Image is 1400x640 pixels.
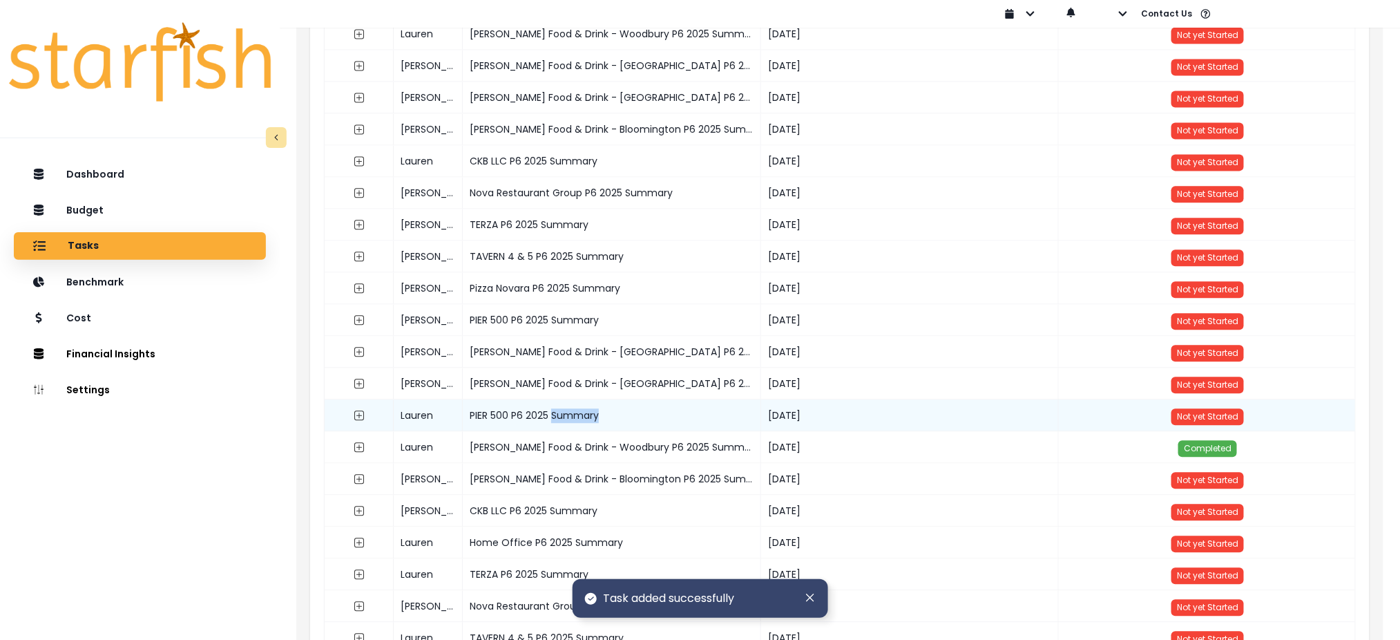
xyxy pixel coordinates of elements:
[463,431,761,463] div: [PERSON_NAME] Food & Drink - Woodbury P6 2025 Summary
[803,590,817,605] button: Dismiss
[463,113,761,145] div: [PERSON_NAME] Food & Drink - Bloomington P6 2025 Summary
[66,312,91,324] p: Cost
[394,463,463,495] div: [PERSON_NAME]
[347,467,372,491] button: expand outline
[14,304,266,332] button: Cost
[354,378,365,389] svg: expand outline
[463,18,761,50] div: [PERSON_NAME] Food & Drink - Woodbury P6 2025 Summary
[68,240,99,252] p: Tasks
[1178,283,1239,295] span: Not yet Started
[761,209,1059,241] div: [DATE]
[463,272,761,304] div: Pizza Novara P6 2025 Summary
[347,212,372,237] button: expand outline
[761,463,1059,495] div: [DATE]
[394,558,463,590] div: Lauren
[394,495,463,527] div: [PERSON_NAME]
[1178,29,1239,41] span: Not yet Started
[354,283,365,294] svg: expand outline
[394,336,463,368] div: [PERSON_NAME]
[761,590,1059,622] div: [DATE]
[66,169,124,180] p: Dashboard
[394,18,463,50] div: Lauren
[347,530,372,555] button: expand outline
[394,209,463,241] div: [PERSON_NAME]
[1178,188,1239,200] span: Not yet Started
[66,205,104,216] p: Budget
[394,431,463,463] div: Lauren
[347,244,372,269] button: expand outline
[347,403,372,428] button: expand outline
[1178,411,1239,422] span: Not yet Started
[354,251,365,262] svg: expand outline
[354,569,365,580] svg: expand outline
[761,145,1059,177] div: [DATE]
[463,558,761,590] div: TERZA P6 2025 Summary
[463,495,761,527] div: CKB LLC P6 2025 Summary
[394,145,463,177] div: Lauren
[354,442,365,453] svg: expand outline
[354,505,365,516] svg: expand outline
[347,117,372,142] button: expand outline
[761,82,1059,113] div: [DATE]
[354,187,365,198] svg: expand outline
[14,376,266,404] button: Settings
[394,368,463,399] div: [PERSON_NAME]
[354,601,365,612] svg: expand outline
[354,314,365,326] svg: expand outline
[463,590,761,622] div: Nova Restaurant Group P6 2025 Summary
[347,149,372,173] button: expand outline
[761,50,1059,82] div: [DATE]
[463,209,761,241] div: TERZA P6 2025 Summary
[761,241,1059,272] div: [DATE]
[761,177,1059,209] div: [DATE]
[463,399,761,431] div: PIER 500 P6 2025 Summary
[347,339,372,364] button: expand outline
[394,590,463,622] div: [PERSON_NAME]
[1178,570,1239,581] span: Not yet Started
[1178,220,1239,232] span: Not yet Started
[347,594,372,619] button: expand outline
[463,368,761,399] div: [PERSON_NAME] Food & Drink - [GEOGRAPHIC_DATA] P6 2025 Summary
[394,241,463,272] div: [PERSON_NAME]
[1178,347,1239,359] span: Not yet Started
[463,145,761,177] div: CKB LLC P6 2025 Summary
[1178,379,1239,390] span: Not yet Started
[761,368,1059,399] div: [DATE]
[761,336,1059,368] div: [DATE]
[394,177,463,209] div: [PERSON_NAME]
[354,410,365,421] svg: expand outline
[394,113,463,145] div: [PERSON_NAME]
[1185,442,1232,454] span: Completed
[761,18,1059,50] div: [DATE]
[14,196,266,224] button: Budget
[347,435,372,460] button: expand outline
[1178,315,1239,327] span: Not yet Started
[354,92,365,103] svg: expand outline
[347,53,372,78] button: expand outline
[14,232,266,260] button: Tasks
[14,340,266,368] button: Financial Insights
[347,562,372,587] button: expand outline
[354,346,365,357] svg: expand outline
[347,276,372,301] button: expand outline
[1178,124,1239,136] span: Not yet Started
[347,180,372,205] button: expand outline
[347,498,372,523] button: expand outline
[354,537,365,548] svg: expand outline
[354,124,365,135] svg: expand outline
[463,82,761,113] div: [PERSON_NAME] Food & Drink - [GEOGRAPHIC_DATA] P6 2025 Summary
[1178,156,1239,168] span: Not yet Started
[394,304,463,336] div: [PERSON_NAME]
[347,371,372,396] button: expand outline
[354,60,365,71] svg: expand outline
[1178,61,1239,73] span: Not yet Started
[354,473,365,484] svg: expand outline
[463,463,761,495] div: [PERSON_NAME] Food & Drink - Bloomington P6 2025 Summary
[1178,601,1239,613] span: Not yet Started
[347,85,372,110] button: expand outline
[14,268,266,296] button: Benchmark
[1178,506,1239,518] span: Not yet Started
[394,82,463,113] div: [PERSON_NAME]
[463,241,761,272] div: TAVERN 4 & 5 P6 2025 Summary
[761,304,1059,336] div: [DATE]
